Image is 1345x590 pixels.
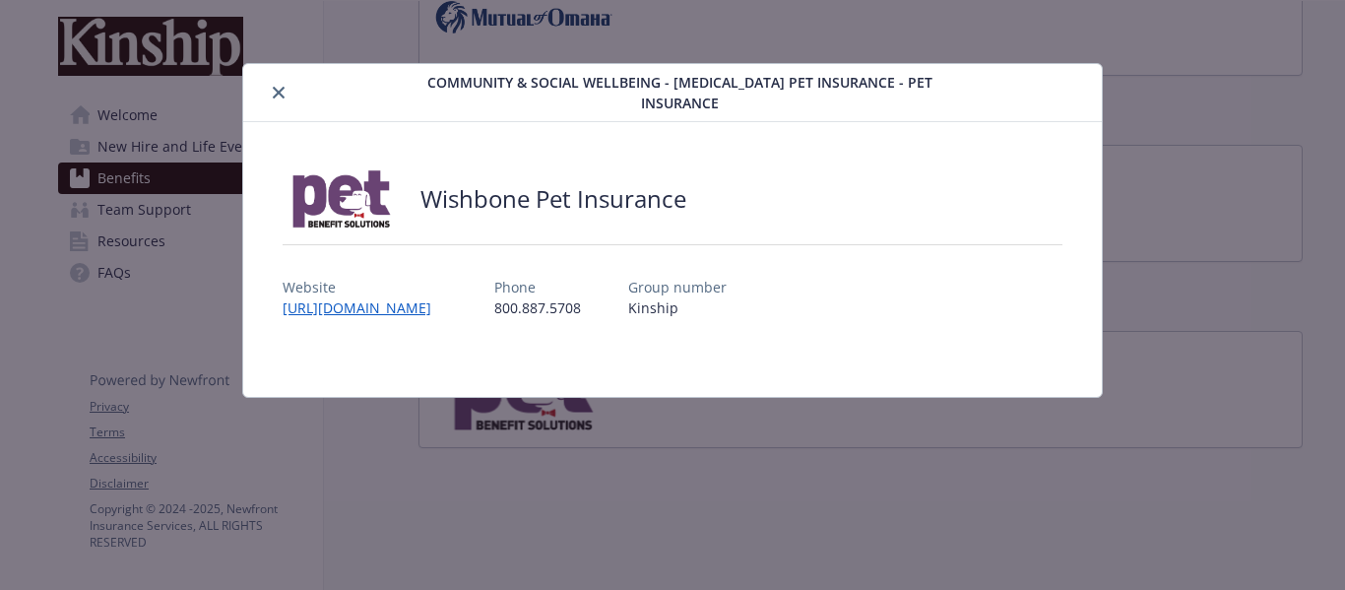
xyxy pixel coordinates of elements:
[283,169,401,229] img: Pet Benefit Solutions
[283,298,447,317] a: [URL][DOMAIN_NAME]
[135,63,1211,398] div: details for plan Community & Social Wellbeing - Wishbone Pet Insurance - Pet Insurance
[427,72,933,113] span: Community & Social Wellbeing - [MEDICAL_DATA] Pet Insurance - Pet Insurance
[494,277,581,297] p: Phone
[283,277,447,297] p: Website
[628,297,727,318] p: Kinship
[628,277,727,297] p: Group number
[494,297,581,318] p: 800.887.5708
[267,81,290,104] button: close
[420,182,686,216] h2: Wishbone Pet Insurance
